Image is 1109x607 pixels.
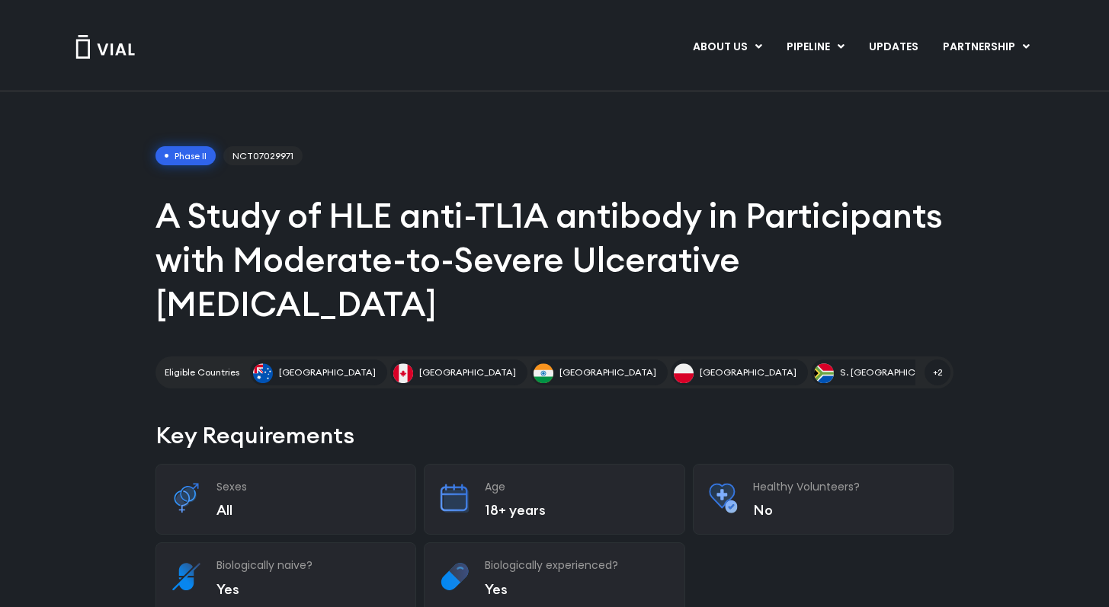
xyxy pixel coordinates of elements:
a: ABOUT USMenu Toggle [681,34,774,60]
p: 18+ years [485,501,669,519]
span: NCT07029971 [223,146,303,166]
img: Canada [393,363,413,383]
img: S. Africa [814,363,834,383]
h2: Key Requirements [155,419,954,452]
a: UPDATES [857,34,930,60]
span: [GEOGRAPHIC_DATA] [700,366,796,379]
span: +2 [925,359,950,385]
h3: Healthy Volunteers? [753,480,938,494]
img: India [534,363,553,383]
h3: Age [485,480,669,494]
p: Yes [485,580,669,598]
span: [GEOGRAPHIC_DATA] [279,366,376,379]
span: Phase II [155,146,216,166]
a: PARTNERSHIPMenu Toggle [931,34,1042,60]
img: Vial Logo [75,35,136,59]
p: Yes [216,580,401,598]
span: [GEOGRAPHIC_DATA] [559,366,656,379]
h3: Biologically naive? [216,558,401,572]
h1: A Study of HLE anti-TL1A antibody in Participants with Moderate-to-Severe Ulcerative [MEDICAL_DATA] [155,193,954,326]
span: S. [GEOGRAPHIC_DATA] [840,366,947,379]
span: [GEOGRAPHIC_DATA] [419,366,516,379]
a: PIPELINEMenu Toggle [774,34,856,60]
p: No [753,501,938,519]
h2: Eligible Countries [165,366,239,379]
img: Poland [674,363,694,383]
h3: Biologically experienced? [485,558,669,572]
h3: Sexes [216,480,401,494]
img: Australia [253,363,273,383]
p: All [216,501,401,519]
